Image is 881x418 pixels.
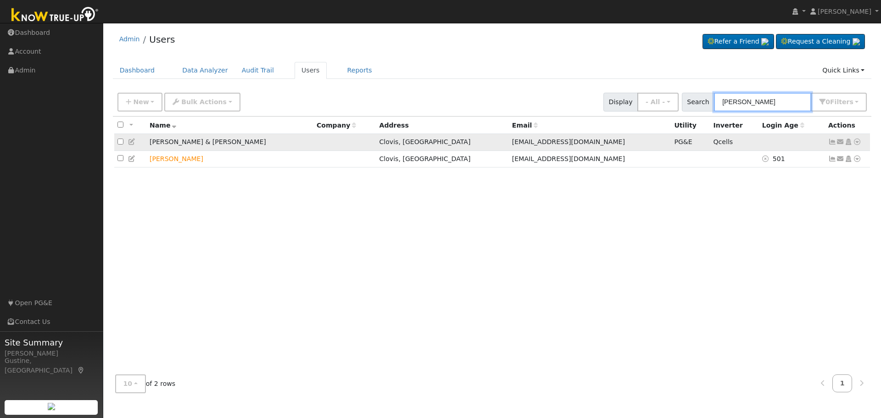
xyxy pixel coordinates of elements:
[832,374,853,392] a: 1
[830,98,853,106] span: Filter
[113,62,162,79] a: Dashboard
[844,138,853,145] a: Login As
[761,38,769,45] img: retrieve
[512,122,538,129] span: Email
[512,138,625,145] span: [EMAIL_ADDRESS][DOMAIN_NAME]
[818,8,871,15] span: [PERSON_NAME]
[379,121,506,130] div: Address
[48,403,55,410] img: retrieve
[149,34,175,45] a: Users
[115,374,146,393] button: 10
[317,122,356,129] span: Company name
[815,62,871,79] a: Quick Links
[5,349,98,358] div: [PERSON_NAME]
[853,137,861,147] a: Other actions
[119,35,140,43] a: Admin
[849,98,853,106] span: s
[146,134,313,151] td: [PERSON_NAME] & [PERSON_NAME]
[512,155,625,162] span: [EMAIL_ADDRESS][DOMAIN_NAME]
[150,122,177,129] span: Name
[828,155,836,162] a: Not connected
[235,62,281,79] a: Audit Trail
[714,93,811,111] input: Search
[5,336,98,349] span: Site Summary
[164,93,240,111] button: Bulk Actions
[146,150,313,167] td: Lead
[674,121,707,130] div: Utility
[776,34,865,50] a: Request a Cleaning
[844,155,853,162] a: Login As
[853,38,860,45] img: retrieve
[181,98,227,106] span: Bulk Actions
[175,62,235,79] a: Data Analyzer
[376,134,508,151] td: Clovis, [GEOGRAPHIC_DATA]
[133,98,149,106] span: New
[128,155,136,162] a: Edit User
[7,5,103,26] img: Know True-Up
[295,62,327,79] a: Users
[828,121,867,130] div: Actions
[762,122,804,129] span: Days since last login
[853,154,861,164] a: Other actions
[376,150,508,167] td: Clovis, [GEOGRAPHIC_DATA]
[637,93,679,111] button: - All -
[115,374,176,393] span: of 2 rows
[703,34,774,50] a: Refer a Friend
[123,380,133,387] span: 10
[682,93,714,111] span: Search
[5,356,98,375] div: Gustine, [GEOGRAPHIC_DATA]
[811,93,867,111] button: 0Filters
[836,137,845,147] a: kkmnighttrain@aol.com
[340,62,379,79] a: Reports
[773,155,785,162] span: 05/20/2024 10:28:44 AM
[762,155,773,162] a: No login access
[117,93,163,111] button: New
[714,138,733,145] span: Qcells
[714,121,756,130] div: Inverter
[77,367,85,374] a: Map
[836,154,845,164] a: cricriara@gmail.com
[128,138,136,145] a: Edit User
[828,138,836,145] a: Show Graph
[603,93,638,111] span: Display
[674,138,692,145] span: PG&E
